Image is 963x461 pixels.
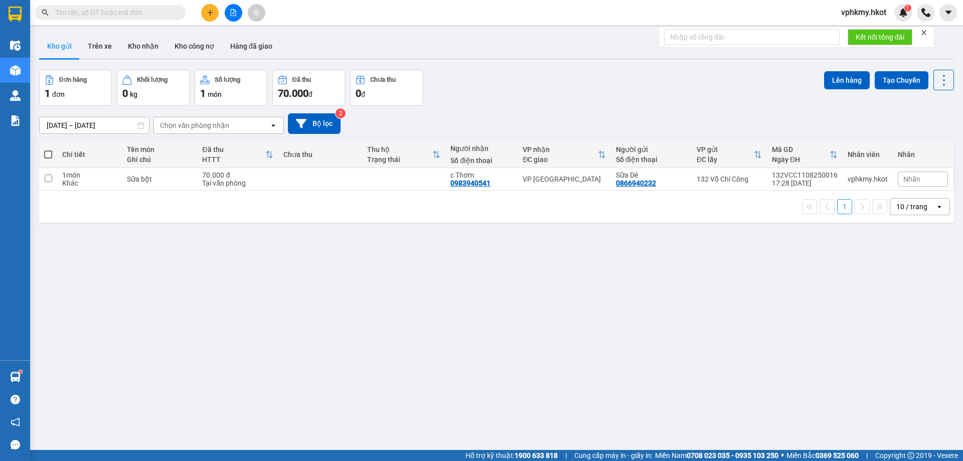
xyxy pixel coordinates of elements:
div: Ghi chú [127,156,193,164]
span: close [920,29,927,36]
img: phone-icon [921,8,930,17]
div: Sữa Dê [616,171,687,179]
button: Kho công nợ [167,34,222,58]
div: 0866940232 [616,179,656,187]
svg: open [269,121,277,129]
button: Trên xe [80,34,120,58]
span: file-add [230,9,237,16]
div: Đã thu [292,76,311,83]
span: Kết nối tổng đài [856,32,904,43]
span: plus [207,9,214,16]
div: Nhân viên [848,150,888,159]
button: Hàng đã giao [222,34,280,58]
div: VP nhận [523,145,597,153]
button: Đơn hàng1đơn [39,70,112,106]
div: HTTT [202,156,265,164]
sup: 2 [336,108,346,118]
button: Kết nối tổng đài [848,29,912,45]
span: Cung cấp máy in - giấy in: [574,450,653,461]
div: Chưa thu [370,76,396,83]
span: | [866,450,868,461]
div: 0983940541 [450,179,491,187]
img: warehouse-icon [10,65,21,76]
sup: 1 [904,5,911,12]
div: Chưa thu [283,150,357,159]
span: message [11,440,20,449]
th: Toggle SortBy [692,141,767,168]
div: Người gửi [616,145,687,153]
span: đ [308,90,312,98]
button: Kho gửi [39,34,80,58]
div: Chi tiết [62,150,116,159]
button: caret-down [939,4,957,22]
span: món [208,90,222,98]
th: Toggle SortBy [767,141,843,168]
span: Hỗ trợ kỹ thuật: [465,450,558,461]
input: Select a date range. [40,117,149,133]
img: icon-new-feature [899,8,908,17]
svg: open [935,203,943,211]
div: 17:28 [DATE] [772,179,838,187]
div: ĐC giao [523,156,597,164]
div: vphkmy.hkot [848,175,888,183]
div: VP [GEOGRAPHIC_DATA] [523,175,605,183]
span: Nhãn [903,175,920,183]
div: Tên món [127,145,193,153]
span: notification [11,417,20,427]
button: plus [201,4,219,22]
div: Số lượng [215,76,240,83]
span: copyright [907,452,914,459]
div: Ngày ĐH [772,156,830,164]
div: Nhãn [898,150,948,159]
input: Tìm tên, số ĐT hoặc mã đơn [55,7,174,18]
div: Trạng thái [367,156,433,164]
span: 0 [356,87,361,99]
span: đơn [52,90,65,98]
div: Khối lượng [137,76,168,83]
strong: 1900 633 818 [515,451,558,459]
div: 1 món [62,171,116,179]
button: Số lượng1món [195,70,267,106]
div: c Thơm [450,171,513,179]
span: | [565,450,567,461]
button: file-add [225,4,242,22]
div: Số điện thoại [616,156,687,164]
div: ĐC lấy [697,156,754,164]
span: search [42,9,49,16]
span: kg [130,90,137,98]
img: warehouse-icon [10,40,21,51]
sup: 1 [19,370,22,373]
span: caret-down [944,8,953,17]
div: 10 / trang [896,202,927,212]
div: 132 Võ Chí Công [697,175,762,183]
img: logo-vxr [9,7,22,22]
span: 1 [906,5,909,12]
span: Miền Nam [655,450,778,461]
button: aim [248,4,265,22]
img: warehouse-icon [10,90,21,101]
span: đ [361,90,365,98]
button: Tạo Chuyến [875,71,928,89]
div: Sữa bột [127,175,193,183]
span: ⚪️ [781,453,784,457]
button: Đã thu70.000đ [272,70,345,106]
div: Mã GD [772,145,830,153]
div: 70.000 đ [202,171,273,179]
div: 132VCC1108250016 [772,171,838,179]
span: 1 [45,87,50,99]
button: Lên hàng [824,71,870,89]
div: Khác [62,179,116,187]
th: Toggle SortBy [197,141,278,168]
span: Miền Bắc [786,450,859,461]
strong: 0708 023 035 - 0935 103 250 [687,451,778,459]
button: Khối lượng0kg [117,70,190,106]
button: 1 [837,199,852,214]
span: 0 [122,87,128,99]
div: Chọn văn phòng nhận [160,120,229,130]
div: Số điện thoại [450,157,513,165]
button: Bộ lọc [288,113,341,134]
button: Kho nhận [120,34,167,58]
div: Đơn hàng [59,76,87,83]
span: 70.000 [278,87,308,99]
button: Chưa thu0đ [350,70,423,106]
